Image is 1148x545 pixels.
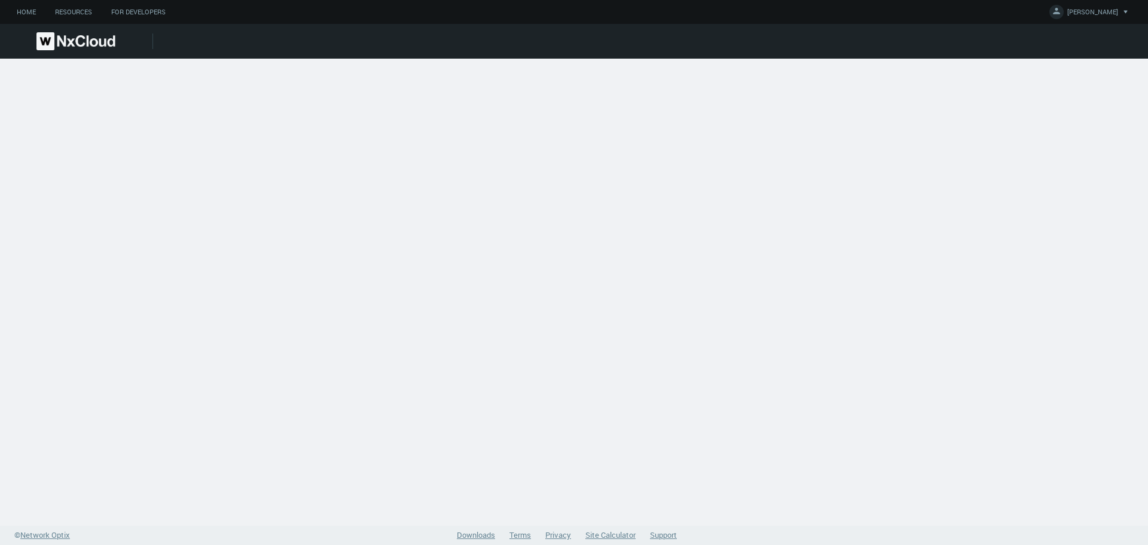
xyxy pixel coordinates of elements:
a: Support [650,529,677,540]
a: For Developers [102,5,175,20]
a: Terms [509,529,531,540]
span: [PERSON_NAME] [1067,7,1118,21]
a: Privacy [545,529,571,540]
img: Nx Cloud logo [36,32,115,50]
a: ©Network Optix [14,529,70,541]
a: Home [7,5,45,20]
a: Resources [45,5,102,20]
a: Site Calculator [585,529,636,540]
span: Network Optix [20,529,70,540]
a: Downloads [457,529,495,540]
